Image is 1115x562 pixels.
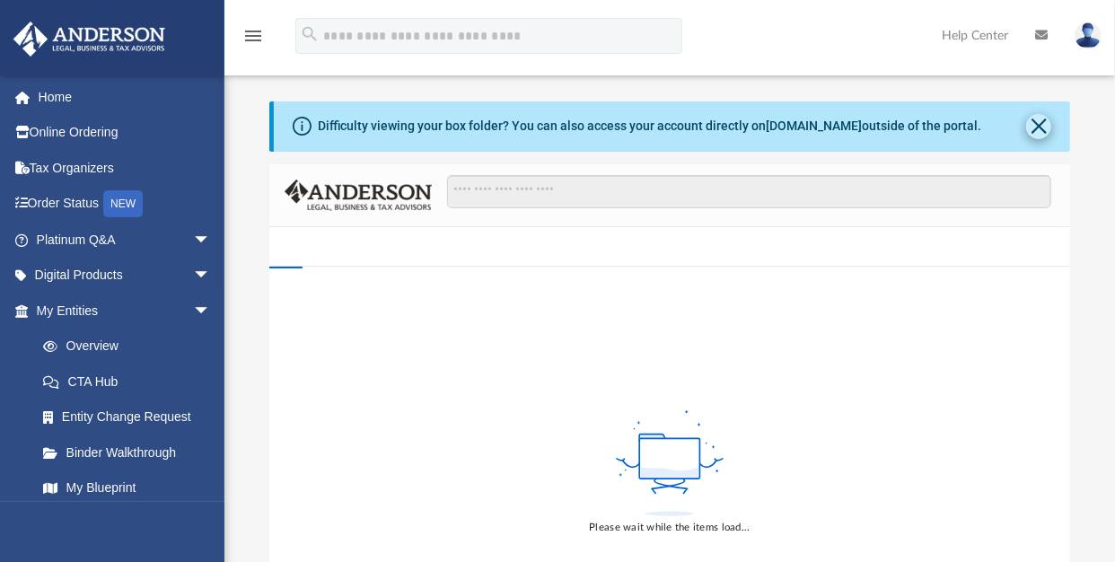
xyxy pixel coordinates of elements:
a: Digital Productsarrow_drop_down [13,258,238,294]
a: My Entitiesarrow_drop_down [13,293,238,329]
span: arrow_drop_down [193,222,229,259]
span: arrow_drop_down [193,258,229,294]
a: Platinum Q&Aarrow_drop_down [13,222,238,258]
i: menu [242,25,264,47]
a: Entity Change Request [25,400,238,435]
a: menu [242,34,264,47]
img: User Pic [1075,22,1102,48]
a: Binder Walkthrough [25,435,238,470]
button: Close [1026,114,1051,139]
div: Difficulty viewing your box folder? You can also access your account directly on outside of the p... [318,117,982,136]
a: Home [13,79,238,115]
a: My Blueprint [25,470,229,506]
a: Online Ordering [13,115,238,151]
a: Overview [25,329,238,364]
input: Search files and folders [447,175,1050,209]
a: [DOMAIN_NAME] [767,119,863,133]
div: NEW [103,190,143,217]
a: Tax Organizers [13,150,238,186]
img: Anderson Advisors Platinum Portal [8,22,171,57]
i: search [300,24,320,44]
div: Please wait while the items load... [589,520,750,536]
span: arrow_drop_down [193,293,229,329]
a: CTA Hub [25,364,238,400]
a: Order StatusNEW [13,186,238,223]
